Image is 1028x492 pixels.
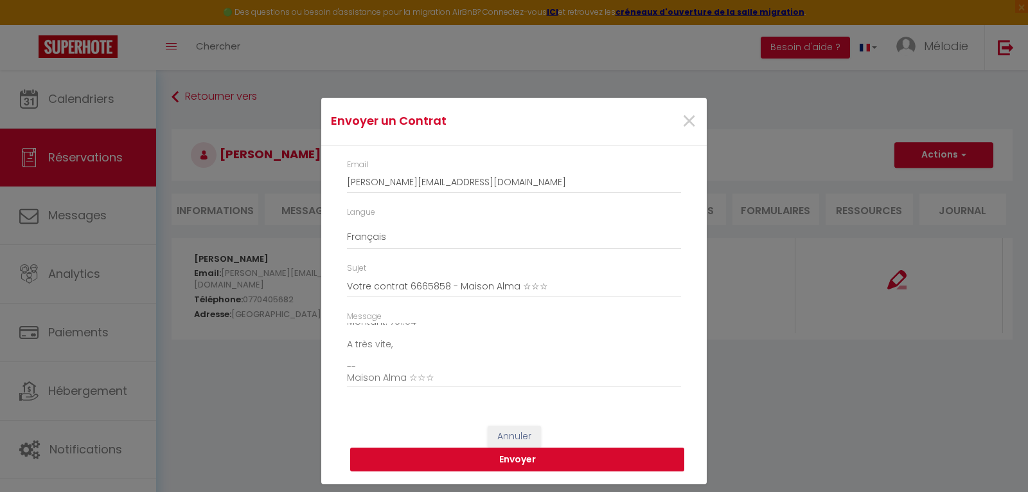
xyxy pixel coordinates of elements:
[10,5,49,44] button: Ouvrir le widget de chat LiveChat
[347,159,368,171] label: Email
[347,311,382,323] label: Message
[681,102,697,141] span: ×
[347,262,366,275] label: Sujet
[488,426,541,448] button: Annuler
[350,448,684,472] button: Envoyer
[347,206,375,219] label: Langue
[681,108,697,136] button: Close
[331,112,569,130] h4: Envoyer un Contrat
